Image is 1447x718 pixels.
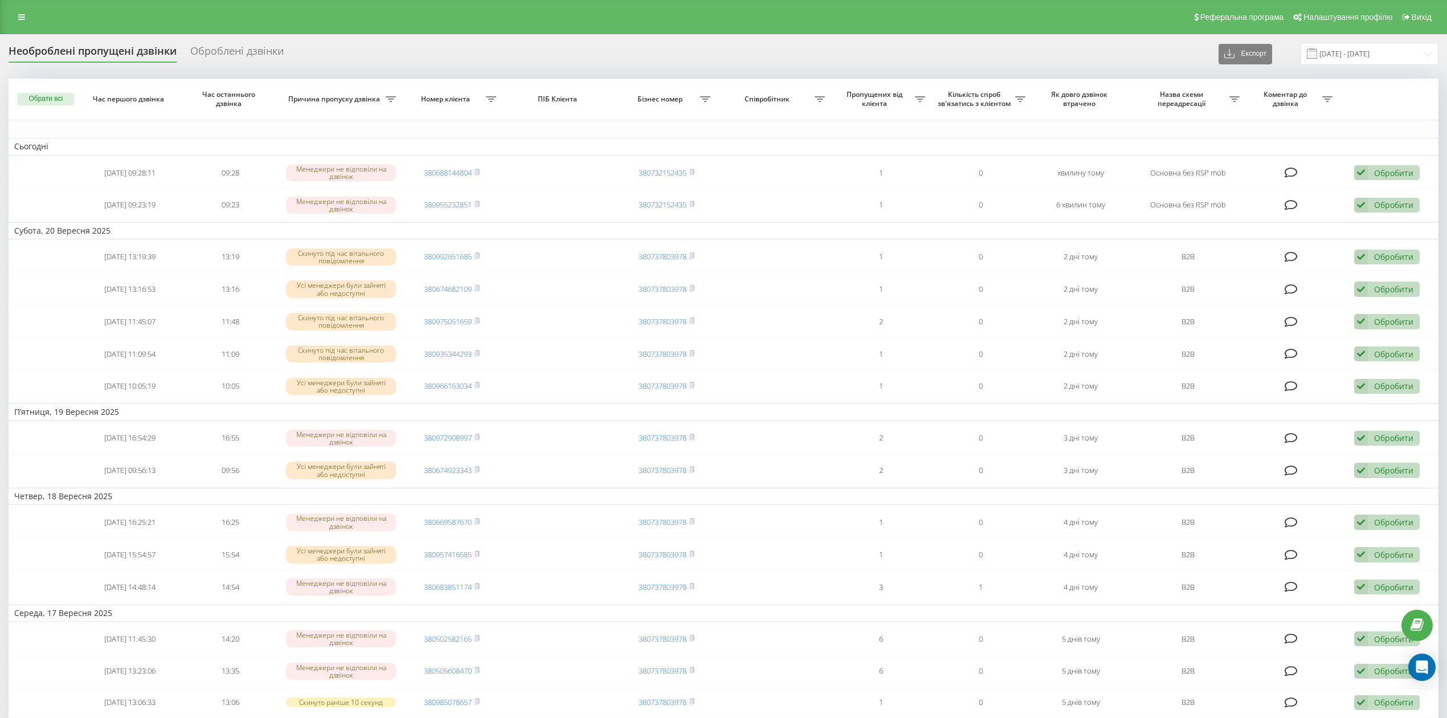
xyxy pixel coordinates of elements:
[9,605,1438,622] td: Середа, 17 Вересня 2025
[424,381,472,391] a: 380966163034
[1131,274,1245,304] td: В2В
[1131,455,1245,486] td: В2В
[80,540,181,570] td: [DATE] 15:54:57
[286,513,396,531] div: Менеджери не відповіли на дзвінок
[831,158,931,188] td: 1
[831,540,931,570] td: 1
[639,582,686,592] a: 380737803978
[286,578,396,595] div: Менеджери не відповіли на дзвінок
[639,349,686,359] a: 380737803978
[424,666,472,676] a: 380505608470
[1374,284,1413,295] div: Обробити
[1374,582,1413,593] div: Обробити
[180,572,280,602] td: 14:54
[180,242,280,272] td: 13:19
[424,199,472,210] a: 380955232851
[1374,517,1413,528] div: Обробити
[424,697,472,707] a: 380985078657
[639,433,686,443] a: 380737803978
[286,164,396,181] div: Менеджери не відповіли на дзвінок
[931,307,1031,337] td: 0
[1374,465,1413,476] div: Обробити
[639,316,686,327] a: 380737803978
[836,90,915,108] span: Пропущених від клієнта
[931,624,1031,654] td: 0
[937,90,1015,108] span: Кількість спроб зв'язатись з клієнтом
[639,634,686,644] a: 380737803978
[424,349,472,359] a: 380935344293
[1374,349,1413,360] div: Обробити
[180,339,280,369] td: 11:09
[1374,199,1413,210] div: Обробити
[831,688,931,716] td: 1
[1219,44,1272,64] button: Експорт
[80,572,181,602] td: [DATE] 14:48:14
[931,423,1031,453] td: 0
[286,546,396,563] div: Усі менеджери були зайняті або недоступні
[831,572,931,602] td: 3
[1374,433,1413,443] div: Обробити
[424,549,472,560] a: 380957416585
[831,656,931,687] td: 6
[639,517,686,527] a: 380737803978
[1031,190,1131,220] td: 6 хвилин тому
[513,95,606,104] span: ПІБ Клієнта
[1041,90,1121,108] span: Як довго дзвінок втрачено
[931,507,1031,537] td: 0
[1031,540,1131,570] td: 4 дні тому
[424,168,472,178] a: 380688144804
[1031,339,1131,369] td: 2 дні тому
[1374,251,1413,262] div: Обробити
[831,507,931,537] td: 1
[931,572,1031,602] td: 1
[1031,455,1131,486] td: 3 дні тому
[424,284,472,294] a: 380674682109
[286,197,396,214] div: Менеджери не відповіли на дзвінок
[1131,242,1245,272] td: В2В
[622,95,701,104] span: Бізнес номер
[1131,507,1245,537] td: В2В
[80,423,181,453] td: [DATE] 16:54:29
[9,138,1438,155] td: Сьогодні
[286,280,396,297] div: Усі менеджери були зайняті або недоступні
[180,455,280,486] td: 09:56
[286,663,396,680] div: Менеджери не відповіли на дзвінок
[1374,381,1413,391] div: Обробити
[639,549,686,560] a: 380737803978
[286,313,396,330] div: Скинуто під час вітального повідомлення
[1131,423,1245,453] td: В2В
[424,517,472,527] a: 380669587670
[90,95,170,104] span: Час першого дзвінка
[831,242,931,272] td: 1
[1303,13,1392,22] span: Налаштування профілю
[1031,423,1131,453] td: 3 дні тому
[1374,697,1413,708] div: Обробити
[831,624,931,654] td: 6
[1412,13,1432,22] span: Вихід
[17,93,74,105] button: Обрати всі
[1031,274,1131,304] td: 2 дні тому
[424,634,472,644] a: 380502582165
[1031,572,1131,602] td: 4 дні тому
[639,199,686,210] a: 380732152435
[1131,190,1245,220] td: Основна без RSP mob
[1374,168,1413,178] div: Обробити
[1131,307,1245,337] td: В2В
[1200,13,1284,22] span: Реферальна програма
[180,158,280,188] td: 09:28
[80,455,181,486] td: [DATE] 09:56:13
[1131,158,1245,188] td: Основна без RSP mob
[931,371,1031,401] td: 0
[180,540,280,570] td: 15:54
[286,345,396,362] div: Скинуто під час вітального повідомлення
[639,465,686,475] a: 380737803978
[80,158,181,188] td: [DATE] 09:28:11
[1374,316,1413,327] div: Обробити
[424,582,472,592] a: 380683851174
[1131,371,1245,401] td: В2В
[286,630,396,647] div: Менеджери не відповіли на дзвінок
[931,158,1031,188] td: 0
[80,190,181,220] td: [DATE] 09:23:19
[9,222,1438,239] td: Субота, 20 Вересня 2025
[80,242,181,272] td: [DATE] 13:19:39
